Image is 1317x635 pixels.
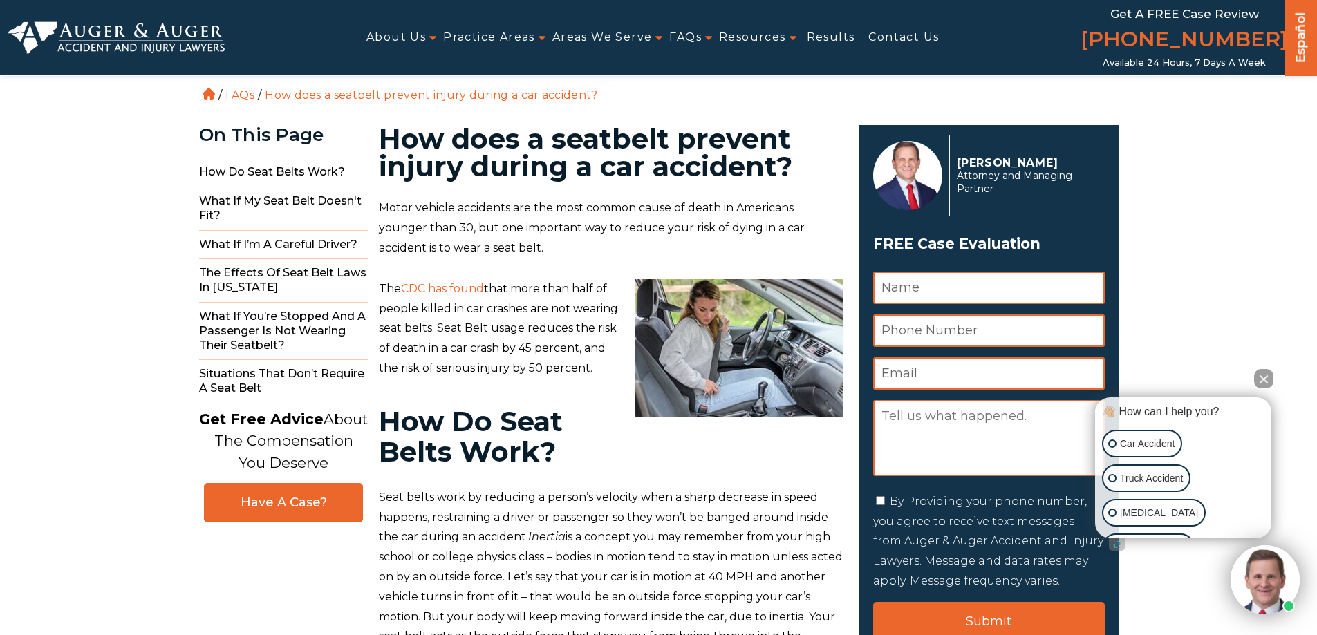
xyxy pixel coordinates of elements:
a: Contact Us [868,22,939,53]
a: Have A Case? [204,483,363,522]
a: Open intaker chat [1109,538,1125,551]
p: Motor vehicle accidents are the most common cause of death in Americans younger than 30, but one ... [379,198,843,258]
strong: Get Free Advice [199,410,324,428]
input: Phone Number [873,314,1105,347]
span: Available 24 Hours, 7 Days a Week [1103,57,1266,68]
a: FAQs [225,88,254,102]
input: Email [873,357,1105,390]
div: On This Page [199,125,368,145]
div: 👋🏼 How can I help you? [1099,404,1268,419]
img: Intaker widget Avatar [1231,545,1300,614]
span: What If My Seat Belt Doesn't Fit? [199,187,368,231]
p: [MEDICAL_DATA] [1120,504,1198,522]
p: The that more than half of people killed in car crashes are not wearing seat belts. Seat Belt usa... [379,279,843,379]
img: Herbert Auger [873,141,942,210]
span: Situations That Don’t Require A Seat Belt [199,360,368,403]
a: Resources [719,22,786,53]
li: How does a seatbelt prevent injury during a car accident? [261,88,601,102]
img: Auger & Auger Accident and Injury Lawyers Logo [8,21,225,55]
a: Practice Areas [443,22,535,53]
a: Home [203,88,215,100]
a: FAQs [669,22,702,53]
p: Car Accident [1120,435,1175,453]
span: Get a FREE Case Review [1110,7,1259,21]
a: CDC has found [401,282,484,295]
label: By Providing your phone number, you agree to receive text messages from Auger & Auger Accident an... [873,495,1103,587]
em: Inertia [528,530,566,543]
a: Areas We Serve [552,22,653,53]
h1: How does a seatbelt prevent injury during a car accident? [379,125,843,180]
p: About The Compensation You Deserve [199,408,368,474]
a: [PHONE_NUMBER] [1081,24,1288,57]
span: How Do Seat Belts Work? [199,158,368,187]
a: Results [807,22,855,53]
span: Have A Case? [218,495,348,511]
span: FREE Case Evaluation [873,231,1105,257]
p: Truck Accident [1120,470,1183,487]
span: Attorney and Managing Partner [957,169,1097,196]
input: Name [873,272,1105,304]
img: woman wearing a seatbelt [635,279,843,417]
span: The Effects of Seat Belt Laws In [US_STATE] [199,259,368,303]
button: Close Intaker Chat Widget [1254,369,1273,388]
span: What If You’re Stopped And A Passenger Is Not Wearing Their Seatbelt? [199,303,368,360]
p: [PERSON_NAME] [957,156,1097,169]
strong: How Do Seat Belts Work? [379,404,563,468]
span: What If I’m A Careful Driver? [199,231,368,260]
a: About Us [366,22,426,53]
